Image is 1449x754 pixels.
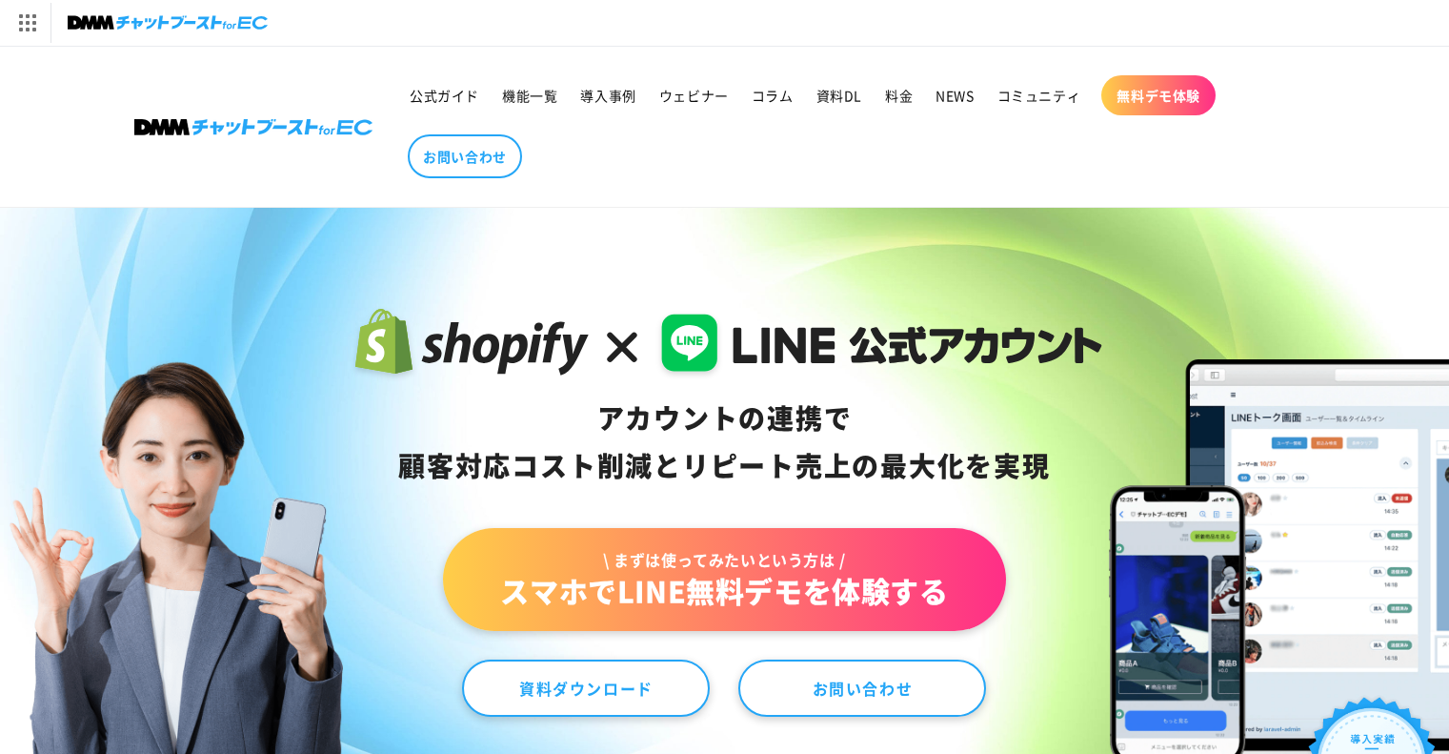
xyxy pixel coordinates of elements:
a: 資料ダウンロード [462,660,710,717]
span: コミュニティ [997,87,1081,104]
a: ウェビナー [648,75,740,115]
span: \ まずは使ってみたいという方は / [500,549,948,570]
img: 株式会社DMM Boost [134,119,372,135]
div: アカウントの連携で 顧客対応コスト削減と リピート売上の 最大化を実現 [347,395,1102,490]
a: コミュニティ [986,75,1093,115]
span: 導入事例 [580,87,635,104]
a: NEWS [924,75,985,115]
a: 資料DL [805,75,874,115]
img: チャットブーストforEC [68,10,268,36]
span: コラム [752,87,794,104]
a: 料金 [874,75,924,115]
span: 公式ガイド [410,87,479,104]
span: 無料デモ体験 [1117,87,1200,104]
a: 無料デモ体験 [1101,75,1216,115]
a: \ まずは使ってみたいという方は /スマホでLINE無料デモを体験する [443,528,1005,631]
span: 料金 [885,87,913,104]
img: サービス [3,3,50,43]
a: 導入事例 [569,75,647,115]
a: コラム [740,75,805,115]
span: 資料DL [816,87,862,104]
span: お問い合わせ [423,148,507,165]
a: 公式ガイド [398,75,491,115]
span: ウェビナー [659,87,729,104]
span: NEWS [936,87,974,104]
span: 機能一覧 [502,87,557,104]
a: お問い合わせ [738,660,986,717]
a: 機能一覧 [491,75,569,115]
a: お問い合わせ [408,134,522,178]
